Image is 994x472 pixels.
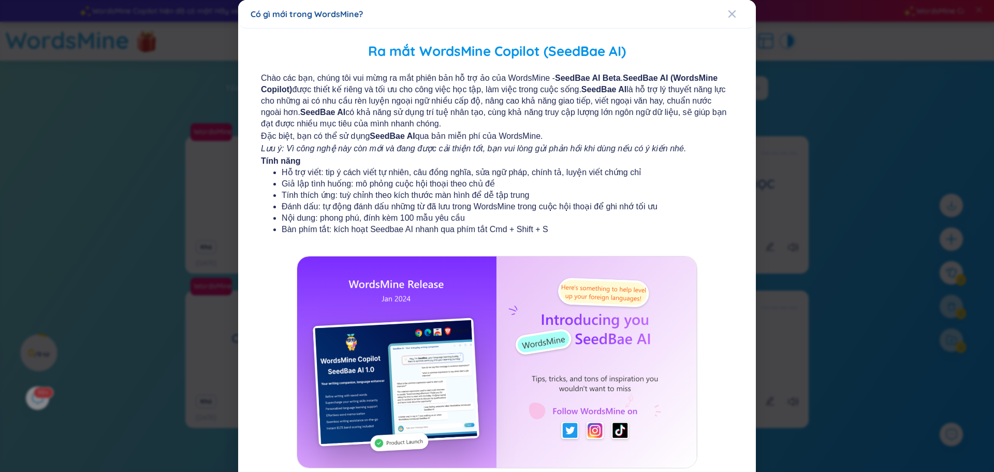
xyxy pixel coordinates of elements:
[282,168,641,177] font: Hỗ trợ viết: tip ý cách viết tự nhiên, câu đồng nghĩa, sửa ngữ pháp, chính tả, luyện viết chứng chỉ
[581,85,626,94] font: SeedBae AI
[370,132,415,140] font: SeedBae AI
[261,156,300,165] font: Tính năng
[261,132,370,140] font: Đặc biệt, bạn có thể sử dụng
[261,144,686,153] font: Lưu ý: Vì công nghệ này còn mới và đang được cải thiện tốt, bạn vui lòng gửi phản hồi khi dùng nế...
[292,85,581,94] font: được thiết kế riêng và tối ưu cho công việc học tập, làm việc trong cuộc sống.
[300,108,345,117] font: SeedBae AI
[282,213,465,222] font: Nội dung: phong phú, đính kèm 100 mẫu yêu cầu
[368,42,626,60] font: Ra mắt WordsMine Copilot (SeedBae AI)
[282,225,548,234] font: Bàn phím tắt: kích hoạt Seedbae AI nhanh qua phím tắt Cmd + Shift + S
[261,74,718,94] font: SeedBae AI (WordsMine Copilot)
[261,74,555,82] font: Chào các bạn, chúng tôi vui mừng ra mắt phiên bản hỗ trợ ảo của WordsMine -
[282,179,495,188] font: Giả lập tình huống: mô phỏng cuộc hội thoại theo chủ đề
[261,108,726,128] font: có khả năng sử dụng trí tuệ nhân tạo, cùng khả năng truy cập lượng lớn ngôn ngữ dữ liệu, sẽ giúp ...
[282,191,529,199] font: Tính thích ứng: tuỳ chỉnh theo kích thước màn hình để dễ tập trung
[555,74,621,82] font: SeedBae AI Beta
[621,74,623,82] font: .
[261,85,725,117] font: là hỗ trợ lý thuyết năng lực cho những ai có nhu cầu rèn luyện ngoại ngữ nhiều cấp độ, nâng cao k...
[415,132,543,140] font: qua bản miễn phí của WordsMine.
[251,9,363,19] font: Có gì mới trong WordsMine?
[282,202,657,211] font: Đánh dấu: tự động đánh dấu những từ đã lưu trong WordsMine trong cuộc hội thoại để ghi nhớ tối ưu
